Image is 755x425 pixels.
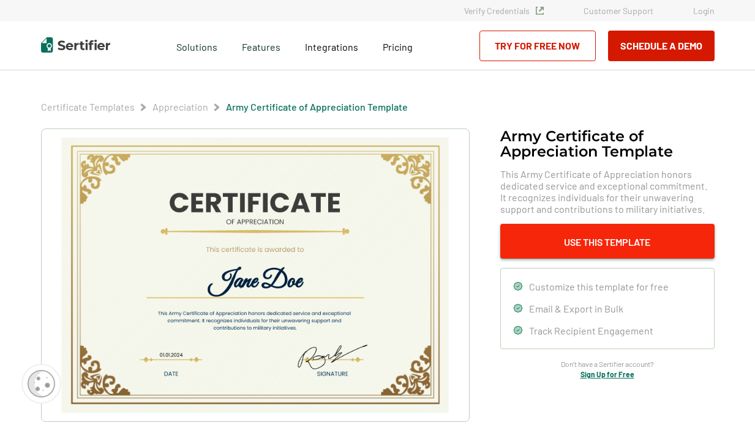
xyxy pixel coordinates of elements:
a: Try for Free Now [479,31,596,61]
span: This Army Certificate of Appreciation honors dedicated service and exceptional commitment. It rec... [500,168,715,215]
h1: Army Certificate of Appreciation​ Template [500,128,715,159]
span: Don’t have a Sertifier account? [561,358,654,370]
a: Integrations [305,38,358,53]
a: Customer Support [584,6,653,16]
span: Solutions [176,38,217,53]
span: Integrations [305,41,358,53]
a: Certificate Templates [41,101,135,113]
a: Pricing [383,38,413,53]
img: Cookie Popup Icon [28,370,55,397]
span: Track Recipient Engagement [529,325,653,336]
a: Sign Up for Free [580,370,634,379]
span: Email & Export in Bulk [529,303,623,314]
span: Features [242,38,280,53]
div: Breadcrumb [41,101,408,113]
button: Use This Template [500,224,715,259]
button: Schedule a Demo [608,31,715,61]
span: Customize this template for free [529,281,669,292]
a: Appreciation [152,101,208,113]
img: Sertifier | Digital Credentialing Platform [41,37,110,53]
span: Pricing [383,41,413,53]
img: Verified [536,7,544,15]
img: Army Certificate of Appreciation​ Template [60,138,449,413]
a: Login [693,6,715,16]
a: Army Certificate of Appreciation​ Template [226,101,408,113]
a: Verify Credentials [464,6,544,16]
iframe: Chat Widget [694,366,755,425]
